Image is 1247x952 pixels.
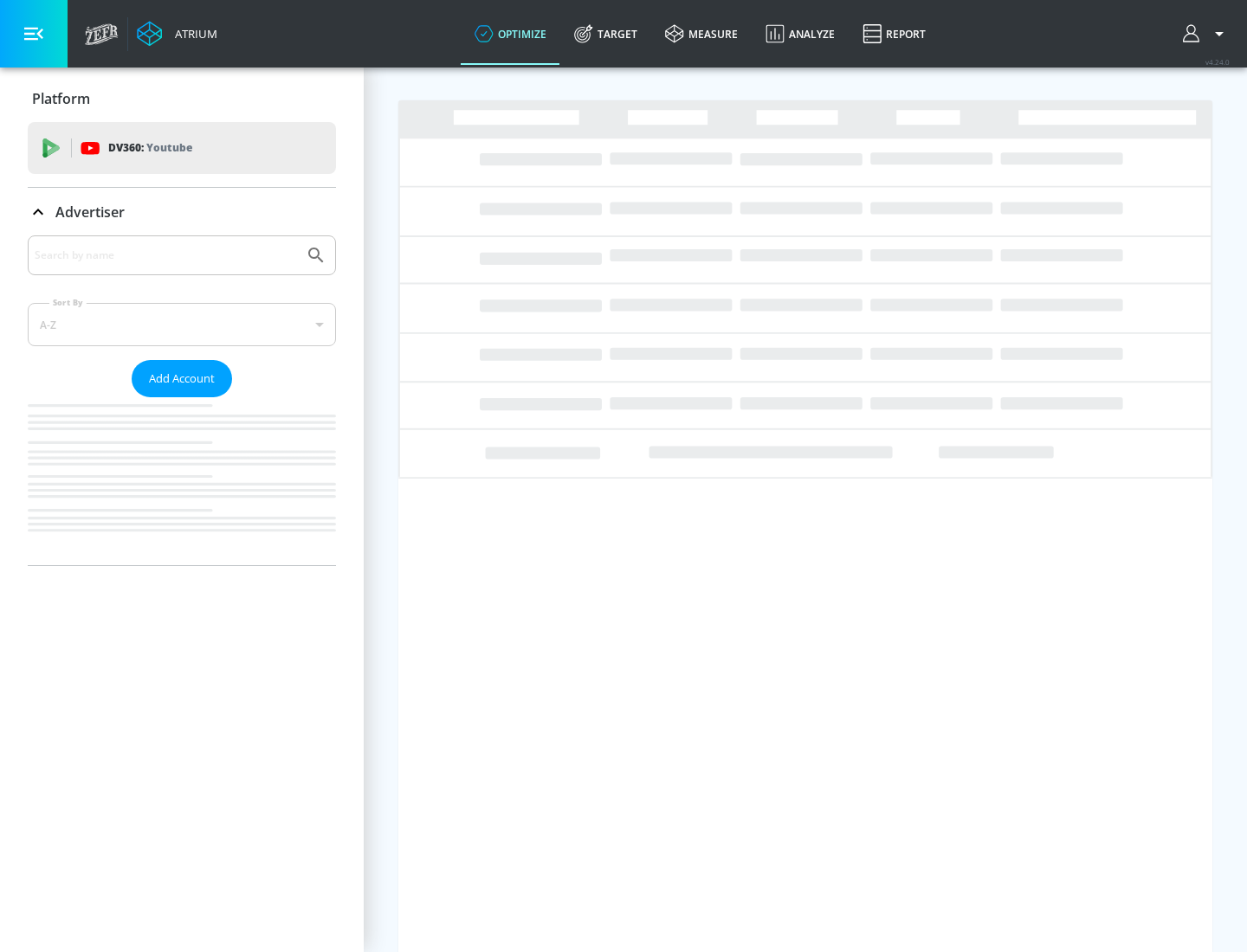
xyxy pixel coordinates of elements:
div: A-Z [28,303,336,346]
p: Platform [32,89,90,108]
div: DV360: Youtube [28,122,336,174]
label: Sort By [49,297,87,308]
div: Advertiser [28,235,336,565]
div: Platform [28,74,336,123]
button: Add Account [132,360,232,397]
span: Add Account [149,369,215,389]
span: v 4.24.0 [1205,57,1230,67]
a: Target [560,3,651,65]
a: Atrium [137,21,217,47]
input: Search by name [35,244,297,267]
div: Advertiser [28,188,336,236]
a: optimize [461,3,560,65]
p: DV360: [108,138,192,158]
a: Analyze [752,3,849,65]
a: Report [849,3,940,65]
p: Advertiser [55,203,125,222]
p: Youtube [146,138,192,157]
a: measure [651,3,752,65]
nav: list of Advertiser [28,397,336,565]
div: Atrium [168,26,217,42]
